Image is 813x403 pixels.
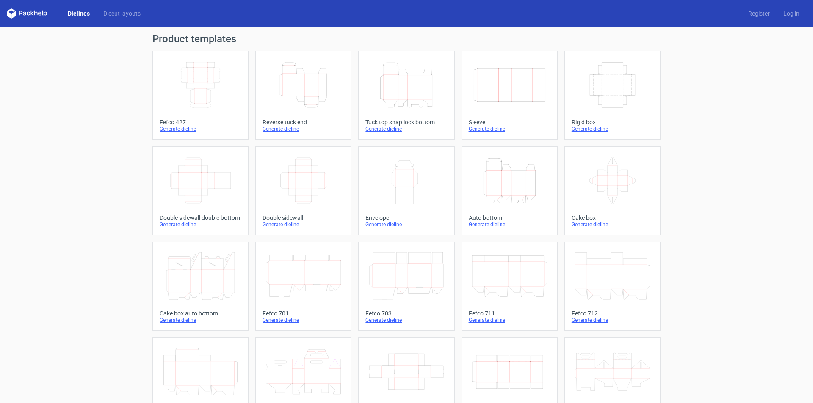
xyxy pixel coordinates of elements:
a: Diecut layouts [97,9,147,18]
div: Cake box [572,214,653,221]
div: Generate dieline [572,317,653,323]
a: Fefco 703Generate dieline [358,242,454,331]
a: Fefco 711Generate dieline [462,242,558,331]
div: Fefco 711 [469,310,550,317]
div: Generate dieline [365,317,447,323]
a: Reverse tuck endGenerate dieline [255,51,351,140]
a: Fefco 701Generate dieline [255,242,351,331]
a: Log in [777,9,806,18]
div: Generate dieline [469,126,550,132]
div: Generate dieline [469,221,550,228]
div: Fefco 703 [365,310,447,317]
div: Generate dieline [469,317,550,323]
a: Cake box auto bottomGenerate dieline [152,242,249,331]
div: Sleeve [469,119,550,126]
a: Fefco 427Generate dieline [152,51,249,140]
a: Auto bottomGenerate dieline [462,146,558,235]
div: Generate dieline [263,126,344,132]
div: Cake box auto bottom [160,310,241,317]
div: Reverse tuck end [263,119,344,126]
div: Auto bottom [469,214,550,221]
div: Rigid box [572,119,653,126]
div: Fefco 712 [572,310,653,317]
a: Fefco 712Generate dieline [564,242,661,331]
a: Cake boxGenerate dieline [564,146,661,235]
div: Generate dieline [263,317,344,323]
div: Tuck top snap lock bottom [365,119,447,126]
a: Double sidewallGenerate dieline [255,146,351,235]
div: Generate dieline [365,126,447,132]
div: Generate dieline [160,221,241,228]
div: Generate dieline [160,317,241,323]
a: Double sidewall double bottomGenerate dieline [152,146,249,235]
div: Generate dieline [263,221,344,228]
a: SleeveGenerate dieline [462,51,558,140]
a: Rigid boxGenerate dieline [564,51,661,140]
div: Envelope [365,214,447,221]
div: Generate dieline [160,126,241,132]
div: Double sidewall [263,214,344,221]
div: Fefco 427 [160,119,241,126]
a: Tuck top snap lock bottomGenerate dieline [358,51,454,140]
div: Generate dieline [572,126,653,132]
div: Double sidewall double bottom [160,214,241,221]
a: Dielines [61,9,97,18]
a: Register [741,9,777,18]
div: Generate dieline [365,221,447,228]
a: EnvelopeGenerate dieline [358,146,454,235]
div: Fefco 701 [263,310,344,317]
div: Generate dieline [572,221,653,228]
h1: Product templates [152,34,661,44]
